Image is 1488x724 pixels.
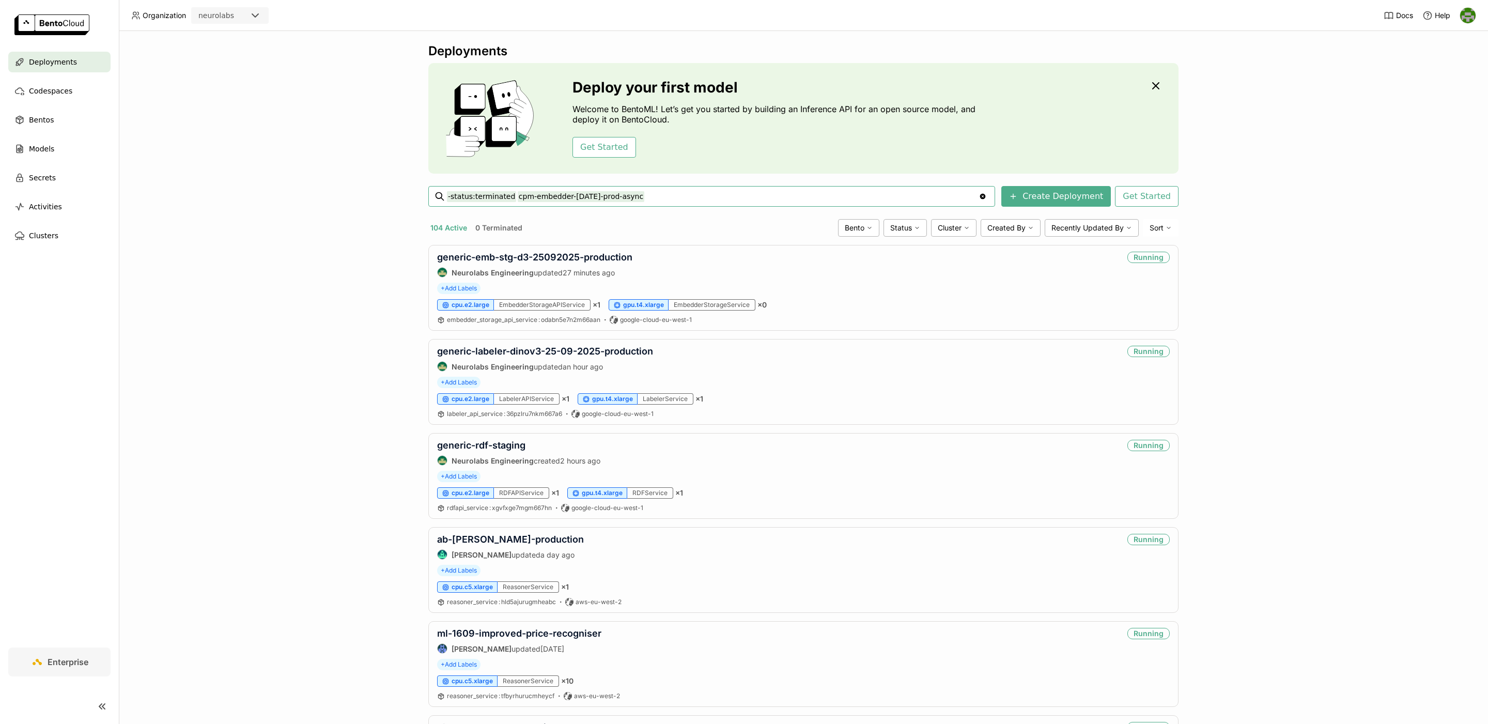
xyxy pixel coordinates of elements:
[29,114,54,126] span: Bentos
[143,11,186,20] span: Organization
[620,316,692,324] span: google-cloud-eu-west-1
[563,268,615,277] span: 27 minutes ago
[540,644,564,653] span: [DATE]
[29,143,54,155] span: Models
[669,299,755,311] div: EmbedderStorageService
[8,196,111,217] a: Activities
[8,52,111,72] a: Deployments
[623,301,664,309] span: gpu.t4.xlarge
[437,252,632,263] a: generic-emb-stg-d3-25092025-production
[447,188,979,205] input: Search
[437,361,653,372] div: updated
[561,676,574,686] span: × 10
[582,410,654,418] span: google-cloud-eu-west-1
[428,221,469,235] button: 104 Active
[938,223,962,233] span: Cluster
[1422,10,1450,21] div: Help
[428,43,1179,59] div: Deployments
[235,11,236,21] input: Selected neurolabs.
[572,137,636,158] button: Get Started
[1143,219,1179,237] div: Sort
[452,583,493,591] span: cpu.c5.xlarge
[884,219,927,237] div: Status
[592,395,633,403] span: gpu.t4.xlarge
[452,301,489,309] span: cpu.e2.large
[438,362,447,371] img: Neurolabs Engineering
[572,79,981,96] h3: Deploy your first model
[498,675,559,687] div: ReasonerService
[576,598,622,606] span: aws-eu-west-2
[560,456,600,465] span: 2 hours ago
[447,692,554,700] span: reasoner_service tfbyrhurucmheycf
[540,550,575,559] span: a day ago
[14,14,89,35] img: logo
[979,192,987,201] svg: Clear value
[437,565,481,576] span: +Add Labels
[1115,186,1179,207] button: Get Started
[931,219,977,237] div: Cluster
[437,643,601,654] div: updated
[473,221,524,235] button: 0 Terminated
[438,550,447,559] img: Calin Cojocaru
[452,550,512,559] strong: [PERSON_NAME]
[1384,10,1413,21] a: Docs
[8,167,111,188] a: Secrets
[890,223,912,233] span: Status
[447,598,556,606] a: reasoner_service:hld5ajurugmheabc
[438,456,447,465] img: Neurolabs Engineering
[452,489,489,497] span: cpu.e2.large
[551,488,559,498] span: × 1
[29,56,77,68] span: Deployments
[981,219,1041,237] div: Created By
[447,410,562,418] span: labeler_api_service 36pzlru7nkm667a6
[198,10,234,21] div: neurolabs
[48,657,88,667] span: Enterprise
[437,267,632,278] div: updated
[29,201,62,213] span: Activities
[1051,223,1124,233] span: Recently Updated By
[499,598,500,606] span: :
[572,104,981,125] p: Welcome to BentoML! Let’s get you started by building an Inference API for an open source model, ...
[494,299,591,311] div: EmbedderStorageAPIService
[1001,186,1111,207] button: Create Deployment
[1435,11,1450,20] span: Help
[838,219,879,237] div: Bento
[8,138,111,159] a: Models
[447,598,556,606] span: reasoner_service hld5ajurugmheabc
[29,85,72,97] span: Codespaces
[1127,346,1170,357] div: Running
[563,362,603,371] span: an hour ago
[1460,8,1476,23] img: Toby Thomas
[29,172,56,184] span: Secrets
[494,393,560,405] div: LabelerAPIService
[593,300,600,310] span: × 1
[447,504,552,512] a: rdfapi_service:xgvfxge7mgm667hn
[437,283,481,294] span: +Add Labels
[447,316,600,324] a: embedder_storage_api_service:odabn5e7n2m66aan
[757,300,767,310] span: × 0
[845,223,864,233] span: Bento
[1127,252,1170,263] div: Running
[8,648,111,676] a: Enterprise
[582,489,623,497] span: gpu.t4.xlarge
[452,362,534,371] strong: Neurolabs Engineering
[1150,223,1164,233] span: Sort
[571,504,643,512] span: google-cloud-eu-west-1
[574,692,620,700] span: aws-eu-west-2
[447,410,562,418] a: labeler_api_service:36pzlru7nkm667a6
[638,393,693,405] div: LabelerService
[1396,11,1413,20] span: Docs
[438,644,447,653] img: Paul Pop
[437,549,584,560] div: updated
[1127,440,1170,451] div: Running
[437,534,584,545] a: ab-[PERSON_NAME]-production
[489,504,491,512] span: :
[447,692,554,700] a: reasoner_service:tfbyrhurucmheycf
[447,504,552,512] span: rdfapi_service xgvfxge7mgm667hn
[452,268,534,277] strong: Neurolabs Engineering
[438,268,447,277] img: Neurolabs Engineering
[437,377,481,388] span: +Add Labels
[695,394,703,404] span: × 1
[8,81,111,101] a: Codespaces
[494,487,549,499] div: RDFAPIService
